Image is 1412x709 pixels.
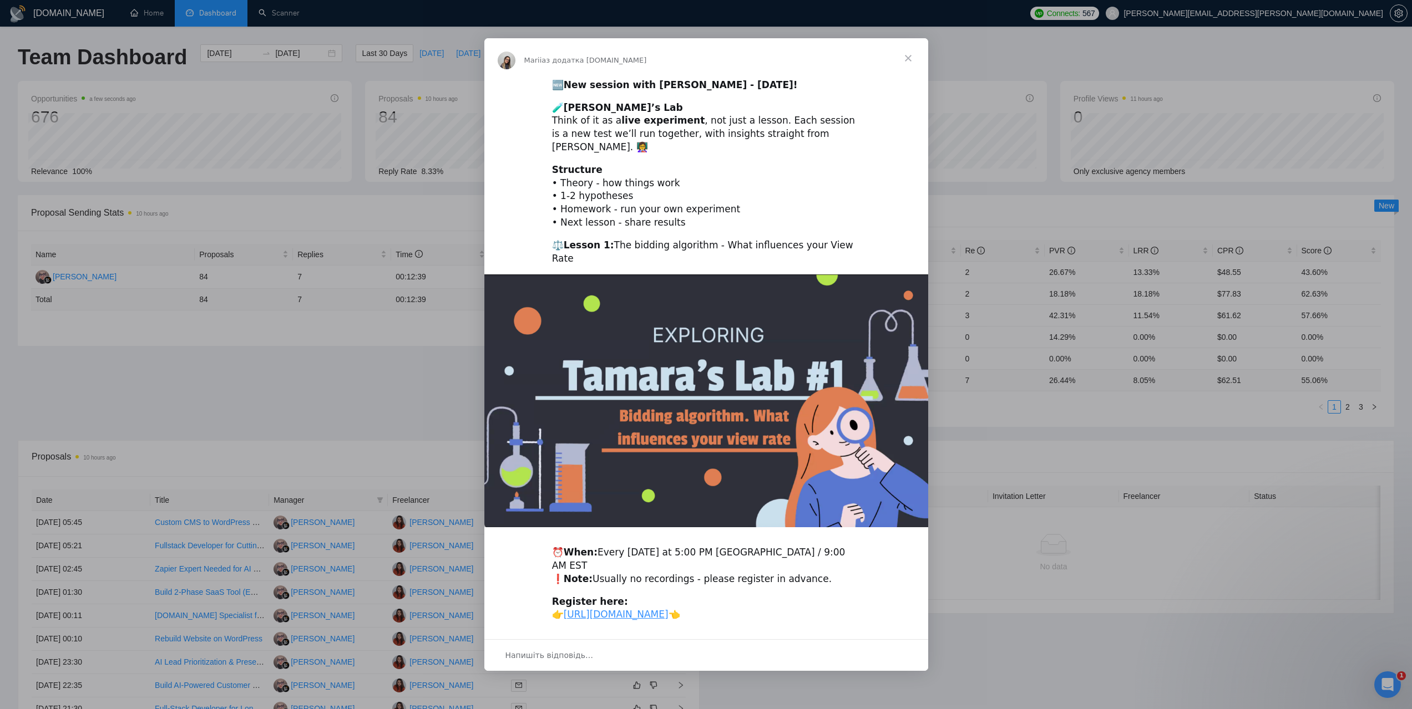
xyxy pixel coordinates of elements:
[564,573,593,584] b: Note:
[552,596,628,607] b: Register here:
[552,79,861,92] div: 🆕
[888,38,928,78] span: Закрити
[564,102,683,113] b: [PERSON_NAME]’s Lab
[552,546,861,585] div: ⏰ Every [DATE] at 5:00 PM [GEOGRAPHIC_DATA] / 9:00 AM EST ❗ Usually no recordings - please regist...
[564,609,669,620] a: [URL][DOMAIN_NAME]
[552,595,861,622] div: 👉 👈
[621,115,705,126] b: live experiment
[564,79,798,90] b: New session with [PERSON_NAME] - [DATE]!
[524,56,546,64] span: Mariia
[552,164,861,229] div: • Theory - how things work • 1-2 hypotheses • Homework - run your own experiment • Next lesson - ...
[484,639,928,671] div: Відкрити бесіду й відповісти
[564,239,614,251] b: Lesson 1:
[546,56,646,64] span: з додатка [DOMAIN_NAME]
[552,164,603,175] b: Structure
[552,239,861,266] div: ⚖️ The bidding algorithm - What influences your View Rate
[498,52,515,69] img: Profile image for Mariia
[505,648,594,662] span: Напишіть відповідь…
[552,101,861,154] div: 🧪 Think of it as a , not just a lesson. Each session is a new test we’ll run together, with insig...
[564,547,598,558] b: When:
